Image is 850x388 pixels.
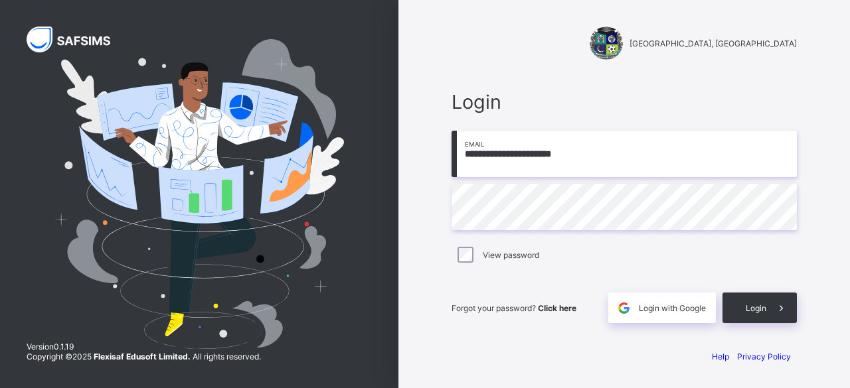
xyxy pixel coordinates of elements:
[483,250,539,260] label: View password
[27,27,126,52] img: SAFSIMS Logo
[712,352,729,361] a: Help
[616,300,632,316] img: google.396cfc9801f0270233282035f929180a.svg
[452,303,576,313] span: Forgot your password?
[94,352,191,361] strong: Flexisaf Edusoft Limited.
[737,352,791,361] a: Privacy Policy
[746,303,766,313] span: Login
[538,303,576,313] a: Click here
[27,342,261,352] span: Version 0.1.19
[27,352,261,361] span: Copyright © 2025 All rights reserved.
[54,39,343,350] img: Hero Image
[630,38,797,48] span: [GEOGRAPHIC_DATA], [GEOGRAPHIC_DATA]
[452,90,797,113] span: Login
[639,303,706,313] span: Login with Google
